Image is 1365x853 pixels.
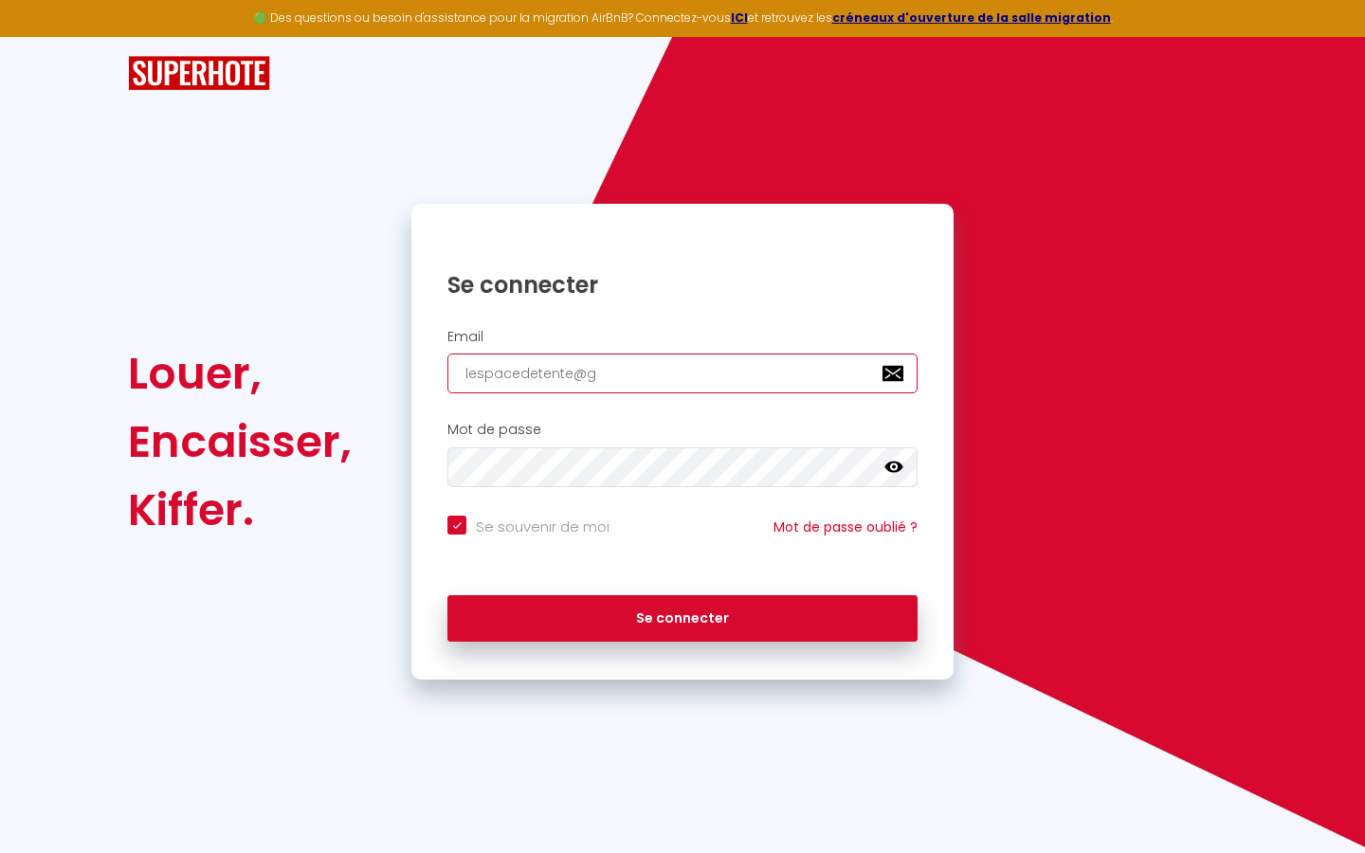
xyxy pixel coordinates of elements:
[731,9,748,26] a: ICI
[832,9,1111,26] a: créneaux d'ouverture de la salle migration
[447,354,918,393] input: Ton Email
[447,595,918,643] button: Se connecter
[128,408,352,476] div: Encaisser,
[128,339,352,408] div: Louer,
[773,517,918,536] a: Mot de passe oublié ?
[128,476,352,544] div: Kiffer.
[15,8,72,64] button: Ouvrir le widget de chat LiveChat
[447,329,918,345] h2: Email
[447,270,918,299] h1: Se connecter
[447,422,918,438] h2: Mot de passe
[128,56,270,91] img: SuperHote logo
